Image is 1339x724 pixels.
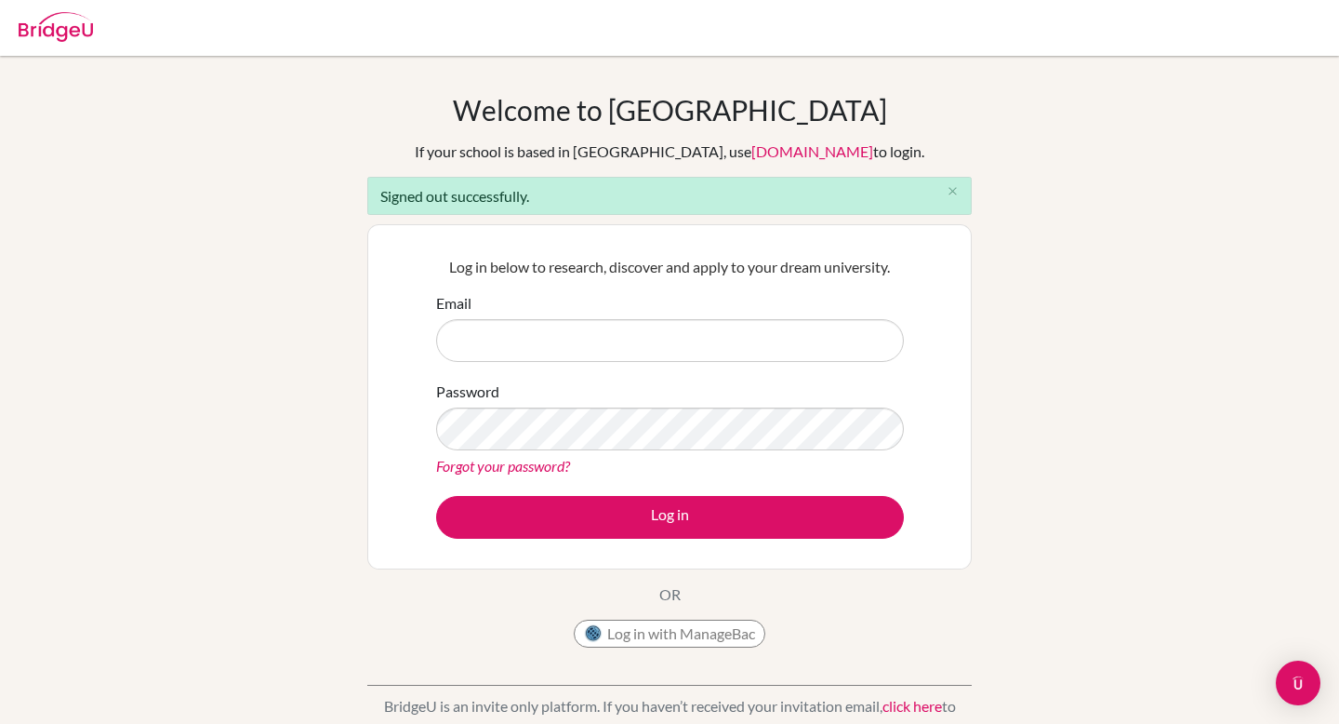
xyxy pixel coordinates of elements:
[751,142,873,160] a: [DOMAIN_NAME]
[934,178,971,206] button: Close
[1276,661,1320,705] div: Open Intercom Messenger
[415,141,924,163] div: If your school is based in [GEOGRAPHIC_DATA], use to login.
[946,184,960,198] i: close
[436,292,471,315] label: Email
[436,256,904,278] p: Log in below to research, discover and apply to your dream university.
[436,457,570,475] a: Forgot your password?
[436,381,499,403] label: Password
[19,12,93,42] img: Bridge-U
[436,496,904,539] button: Log in
[882,697,942,715] a: click here
[367,177,972,215] div: Signed out successfully.
[574,620,765,648] button: Log in with ManageBac
[659,583,681,606] p: OR
[453,93,887,127] h1: Welcome to [GEOGRAPHIC_DATA]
